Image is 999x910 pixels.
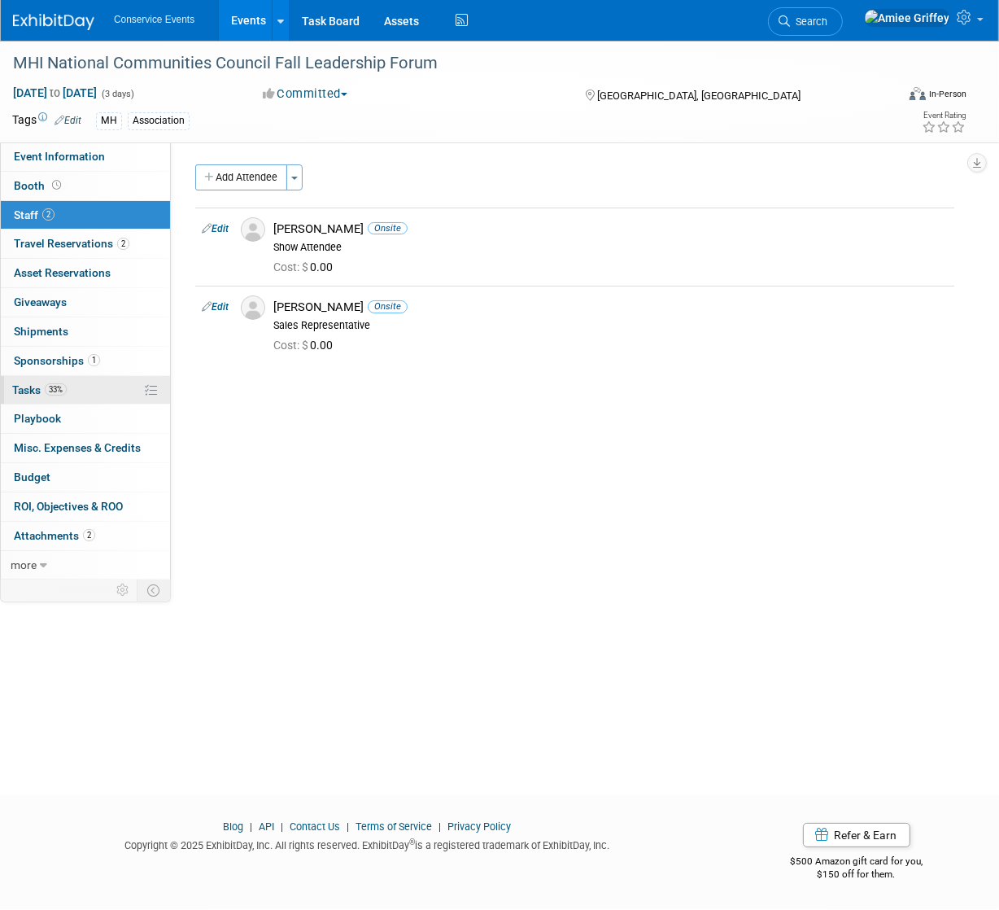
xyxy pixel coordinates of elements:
button: Committed [257,85,354,103]
span: Asset Reservations [14,266,111,279]
span: 2 [117,238,129,250]
div: Sales Representative [273,319,948,332]
sup: ® [409,838,415,847]
a: Privacy Policy [447,820,511,833]
div: Copyright © 2025 ExhibitDay, Inc. All rights reserved. ExhibitDay is a registered trademark of Ex... [12,834,722,853]
span: [DATE] [DATE] [12,85,98,100]
span: Search [790,15,827,28]
a: Asset Reservations [1,259,170,287]
a: Edit [202,301,229,313]
span: Sponsorships [14,354,100,367]
a: Edit [55,115,81,126]
span: Attachments [14,529,95,542]
a: Refer & Earn [803,823,910,847]
span: 0.00 [273,339,339,352]
a: Travel Reservations2 [1,230,170,258]
a: API [259,820,274,833]
img: Associate-Profile-5.png [241,295,265,320]
a: more [1,551,170,580]
a: Giveaways [1,288,170,317]
span: Misc. Expenses & Credits [14,441,141,454]
span: ROI, Objectives & ROO [14,500,123,513]
a: Search [768,7,843,36]
a: Booth [1,172,170,200]
a: Blog [223,820,243,833]
span: Event Information [14,150,105,163]
div: $500 Amazon gift card for you, [746,844,966,882]
span: Onsite [368,222,408,234]
span: Onsite [368,300,408,313]
a: Budget [1,463,170,492]
span: Cost: $ [273,339,310,352]
span: Staff [14,208,55,221]
span: [GEOGRAPHIC_DATA], [GEOGRAPHIC_DATA] [597,90,801,102]
div: MH [96,112,122,129]
a: Edit [202,223,229,234]
span: | [246,820,256,833]
a: Playbook [1,405,170,433]
a: Sponsorships1 [1,347,170,375]
a: Contact Us [290,820,340,833]
span: Shipments [14,325,68,338]
a: Shipments [1,317,170,346]
span: 33% [45,383,67,396]
span: 0.00 [273,260,339,273]
div: Event Format [828,85,967,109]
img: ExhibitDay [13,14,94,30]
div: [PERSON_NAME] [273,221,948,237]
span: | [434,820,445,833]
div: $150 off for them. [746,868,966,882]
span: 2 [83,529,95,541]
span: to [47,86,63,99]
td: Tags [12,112,81,130]
span: Cost: $ [273,260,310,273]
span: 1 [88,354,100,366]
span: Conservice Events [114,14,194,25]
div: [PERSON_NAME] [273,300,948,315]
div: Association [128,112,190,129]
img: Format-Inperson.png [910,87,926,100]
a: Attachments2 [1,522,170,550]
span: Giveaways [14,295,67,308]
span: Booth [14,179,64,192]
span: | [342,820,353,833]
img: Amiee Griffey [864,9,950,27]
span: (3 days) [100,89,134,99]
span: Booth not reserved yet [49,179,64,191]
div: In-Person [928,88,966,100]
button: Add Attendee [195,164,287,190]
span: more [11,558,37,571]
span: | [277,820,287,833]
span: 2 [42,208,55,221]
td: Personalize Event Tab Strip [109,580,137,601]
a: ROI, Objectives & ROO [1,492,170,521]
div: Show Attendee [273,241,948,254]
div: MHI National Communities Council Fall Leadership Forum [7,49,885,78]
td: Toggle Event Tabs [137,580,171,601]
span: Tasks [12,383,67,396]
a: Staff2 [1,201,170,230]
span: Travel Reservations [14,237,129,250]
div: Event Rating [922,112,966,120]
img: Associate-Profile-5.png [241,217,265,242]
a: Event Information [1,142,170,171]
a: Tasks33% [1,376,170,405]
span: Budget [14,470,50,483]
span: Playbook [14,412,61,425]
a: Misc. Expenses & Credits [1,434,170,462]
a: Terms of Service [356,820,432,833]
